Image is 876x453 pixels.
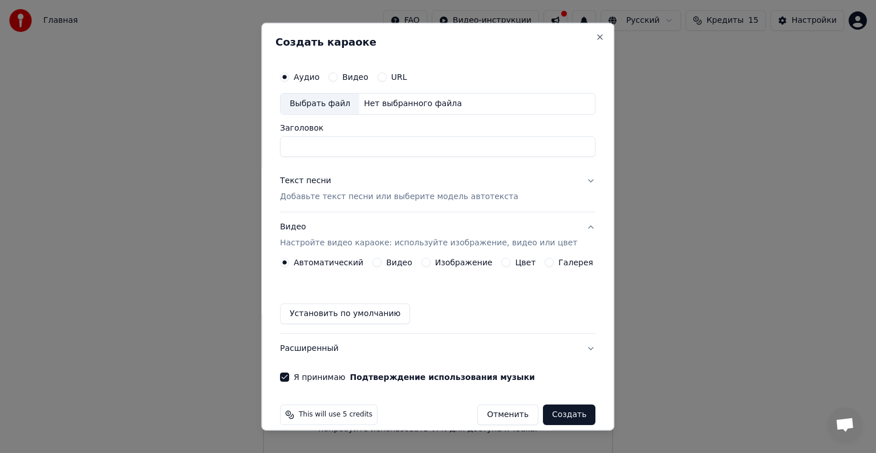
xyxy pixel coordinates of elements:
div: Выбрать файл [281,94,359,114]
div: Нет выбранного файла [359,98,467,110]
label: Видео [342,73,368,81]
p: Настройте видео караоке: используйте изображение, видео или цвет [280,237,577,249]
label: Видео [386,258,412,266]
label: Заголовок [280,124,595,132]
button: Я принимаю [350,373,535,381]
label: Я принимаю [294,373,535,381]
label: URL [391,73,407,81]
label: Изображение [435,258,493,266]
div: ВидеоНастройте видео караоке: используйте изображение, видео или цвет [280,258,595,333]
label: Цвет [516,258,536,266]
span: This will use 5 credits [299,410,372,419]
p: Добавьте текст песни или выберите модель автотекста [280,191,518,203]
button: Текст песниДобавьте текст песни или выберите модель автотекста [280,166,595,212]
button: ВидеоНастройте видео караоке: используйте изображение, видео или цвет [280,212,595,258]
div: Видео [280,221,577,249]
label: Галерея [559,258,594,266]
label: Автоматический [294,258,363,266]
button: Установить по умолчанию [280,304,410,324]
h2: Создать караоке [275,37,600,47]
button: Отменить [477,405,538,425]
div: Текст песни [280,175,331,187]
button: Расширенный [280,334,595,363]
label: Аудио [294,73,319,81]
button: Создать [543,405,595,425]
